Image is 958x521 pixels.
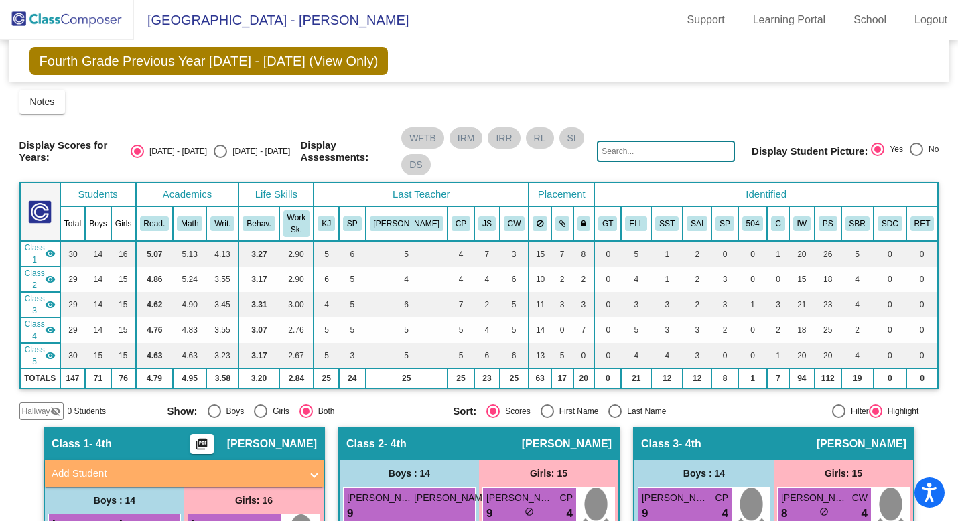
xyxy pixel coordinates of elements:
[173,317,206,343] td: 4.83
[771,216,784,231] button: C
[238,317,279,343] td: 3.07
[841,317,874,343] td: 2
[136,317,174,343] td: 4.76
[45,350,56,361] mat-icon: visibility
[573,267,595,292] td: 2
[30,96,55,107] span: Notes
[677,9,736,31] a: Support
[206,368,238,388] td: 3.58
[313,405,335,417] div: Both
[25,267,45,291] span: Class 2
[621,368,651,388] td: 21
[529,292,551,317] td: 11
[474,267,500,292] td: 4
[366,317,448,343] td: 5
[366,267,448,292] td: 4
[227,145,290,157] div: [DATE] - [DATE]
[551,241,573,267] td: 7
[111,368,136,388] td: 76
[500,241,529,267] td: 3
[60,317,85,343] td: 29
[738,292,768,317] td: 1
[448,292,474,317] td: 7
[742,9,837,31] a: Learning Portal
[715,216,734,231] button: SP
[314,241,339,267] td: 5
[279,368,314,388] td: 2.84
[144,145,207,157] div: [DATE] - [DATE]
[738,241,768,267] td: 0
[206,292,238,317] td: 3.45
[683,343,711,368] td: 3
[140,216,169,231] button: Read.
[738,317,768,343] td: 0
[340,460,479,487] div: Boys : 14
[243,216,275,231] button: Behav.
[594,206,621,241] th: Gifted and Talented
[910,216,935,231] button: RET
[177,216,202,231] button: Math
[904,9,958,31] a: Logout
[500,267,529,292] td: 6
[621,343,651,368] td: 4
[85,368,111,388] td: 71
[651,267,683,292] td: 1
[238,368,279,388] td: 3.20
[815,317,841,343] td: 25
[621,206,651,241] th: English Language Learner
[711,206,738,241] th: Speech
[500,317,529,343] td: 5
[841,241,874,267] td: 5
[206,317,238,343] td: 3.55
[136,241,174,267] td: 5.07
[448,343,474,368] td: 5
[60,343,85,368] td: 30
[279,292,314,317] td: 3.00
[651,368,683,388] td: 12
[450,127,483,149] mat-chip: IRM
[474,368,500,388] td: 23
[45,299,56,310] mat-icon: visibility
[366,241,448,267] td: 5
[111,343,136,368] td: 15
[448,368,474,388] td: 25
[29,47,389,75] span: Fourth Grade Previous Year [DATE] - [DATE] (View Only)
[401,154,430,175] mat-chip: DS
[594,267,621,292] td: 0
[711,241,738,267] td: 0
[478,216,496,231] button: JS
[314,206,339,241] th: Kristy Johnston
[500,206,529,241] th: Chloe Watts
[738,206,768,241] th: 504 Plan
[841,267,874,292] td: 4
[789,317,815,343] td: 18
[279,267,314,292] td: 2.90
[366,368,448,388] td: 25
[841,206,874,241] th: SAEBRS
[366,343,448,368] td: 5
[529,183,594,206] th: Placement
[621,317,651,343] td: 5
[453,404,729,418] mat-radio-group: Select an option
[474,241,500,267] td: 7
[683,206,711,241] th: Specialized Academic Support
[871,143,939,160] mat-radio-group: Select an option
[621,241,651,267] td: 5
[45,460,324,487] mat-expansion-panel-header: Add Student
[793,216,811,231] button: IW
[370,216,443,231] button: [PERSON_NAME]
[300,139,391,163] span: Display Assessments:
[789,241,815,267] td: 20
[711,292,738,317] td: 3
[845,405,869,417] div: Filter
[683,241,711,267] td: 2
[339,292,366,317] td: 5
[173,368,206,388] td: 4.95
[60,292,85,317] td: 29
[789,368,815,388] td: 94
[789,292,815,317] td: 21
[625,216,647,231] button: ELL
[227,437,317,451] span: [PERSON_NAME]
[774,460,913,487] div: Girls: 15
[346,437,384,451] span: Class 2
